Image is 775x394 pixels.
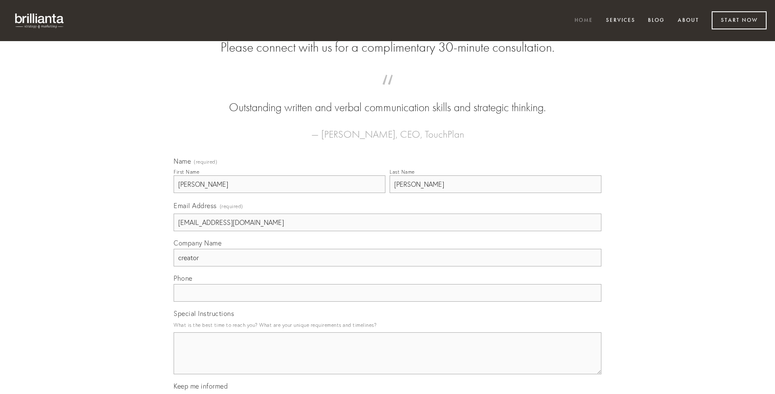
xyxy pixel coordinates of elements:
[174,309,234,318] span: Special Instructions
[174,382,228,390] span: Keep me informed
[8,8,71,33] img: brillianta - research, strategy, marketing
[220,201,243,212] span: (required)
[187,116,588,143] figcaption: — [PERSON_NAME], CEO, TouchPlan
[642,14,670,28] a: Blog
[187,83,588,99] span: “
[672,14,705,28] a: About
[174,39,601,55] h2: Please connect with us for a complimentary 30-minute consultation.
[174,201,217,210] span: Email Address
[569,14,598,28] a: Home
[601,14,641,28] a: Services
[174,157,191,165] span: Name
[712,11,767,29] a: Start Now
[390,169,415,175] div: Last Name
[174,319,601,331] p: What is the best time to reach you? What are your unique requirements and timelines?
[194,159,217,164] span: (required)
[174,169,199,175] div: First Name
[187,83,588,116] blockquote: Outstanding written and verbal communication skills and strategic thinking.
[174,274,192,282] span: Phone
[174,239,221,247] span: Company Name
